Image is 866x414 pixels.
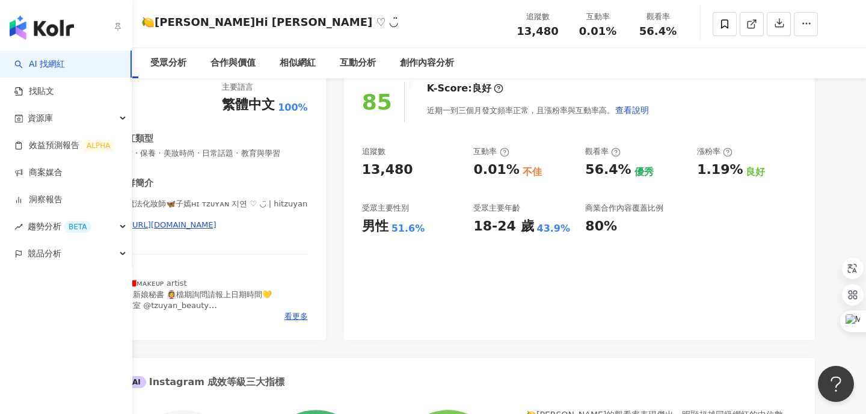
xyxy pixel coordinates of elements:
[579,25,616,37] span: 0.01%
[64,221,91,233] div: BETA
[615,98,649,122] button: 查看說明
[117,148,308,159] span: 彩妝 · 保養 · 美妝時尚 · 日常話題 · 教育與學習
[634,165,654,179] div: 優秀
[222,96,275,114] div: 繁體中文
[392,222,425,235] div: 51.6%
[14,85,54,97] a: 找貼文
[515,11,560,23] div: 追蹤數
[400,56,454,70] div: 創作內容分析
[585,161,631,179] div: 56.4%
[537,222,571,235] div: 43.9%
[117,375,284,389] div: Instagram 成效等級三大指標
[280,56,316,70] div: 相似網紅
[697,146,732,157] div: 漲粉率
[585,217,617,236] div: 80%
[28,240,61,267] span: 競品分析
[14,167,63,179] a: 商案媒合
[585,146,621,157] div: 觀看率
[473,217,533,236] div: 18-24 歲
[517,25,558,37] span: 13,480
[575,11,621,23] div: 互動率
[141,14,398,29] div: 🍋[PERSON_NAME]Hi [PERSON_NAME] ♡ ◡̈
[222,82,253,93] div: 主要語言
[427,82,503,95] div: K-Score :
[14,140,115,152] a: 效益預測報告ALPHA
[615,105,649,115] span: 查看說明
[28,105,53,132] span: 資源庫
[818,366,854,402] iframe: Help Scout Beacon - Open
[210,56,256,70] div: 合作與價值
[14,223,23,231] span: rise
[150,56,186,70] div: 受眾分析
[362,161,413,179] div: 13,480
[472,82,491,95] div: 良好
[697,161,743,179] div: 1.19%
[117,220,308,230] a: [URL][DOMAIN_NAME]
[427,98,649,122] div: 近期一到三個月發文頻率正常，且漲粉率與互動率高。
[473,161,519,179] div: 0.01%
[473,203,520,214] div: 受眾主要年齡
[362,146,385,157] div: 追蹤數
[362,90,392,114] div: 85
[117,177,153,190] div: 社群簡介
[284,311,308,322] span: 看更多
[523,165,542,179] div: 不佳
[362,217,388,236] div: 男性
[117,132,153,145] div: 網紅類型
[14,194,63,206] a: 洞察報告
[473,146,509,157] div: 互動率
[28,213,91,240] span: 趨勢分析
[746,165,765,179] div: 良好
[585,203,663,214] div: 商業合作內容覆蓋比例
[14,58,65,70] a: searchAI 找網紅
[635,11,681,23] div: 觀看率
[278,101,307,114] span: 100%
[117,199,308,209] span: 🪄魔法化妝師🦋子嫣ʜɪ ᴛᴢᴜʏᴀɴ 지연 ♡ ◡̈ | hitzuyan
[340,56,376,70] div: 互動分析
[10,16,74,40] img: logo
[362,203,409,214] div: 受眾主要性別
[639,25,677,37] span: 56.4%
[129,220,216,230] div: [URL][DOMAIN_NAME]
